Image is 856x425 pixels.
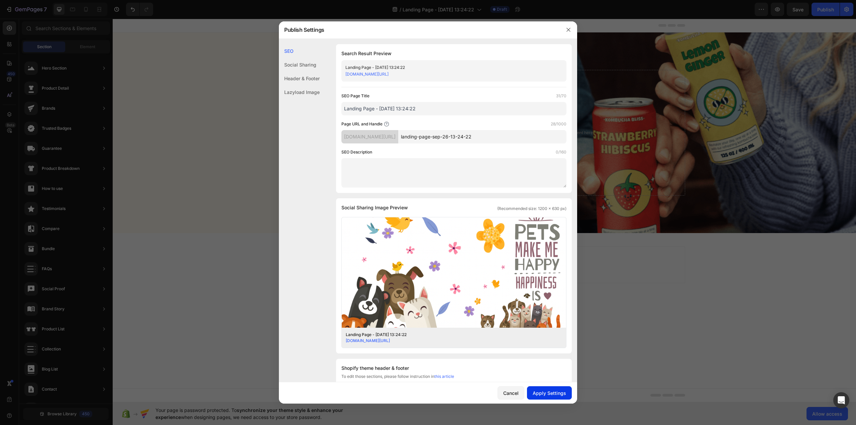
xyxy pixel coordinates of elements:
a: this article [434,374,454,379]
div: Publish Settings [279,21,560,38]
input: Handle [398,130,566,143]
label: SEO Description [341,149,372,155]
div: Shop Now [201,166,231,173]
label: Page URL and Handle [341,121,383,127]
span: Social Sharing Image Preview [341,204,408,212]
a: [DOMAIN_NAME][URL] [345,72,389,77]
button: Apply Settings [527,386,572,400]
span: inspired by CRO experts [297,247,342,253]
div: Add blank section [401,239,442,246]
div: Landing Page - [DATE] 13:24:22 [345,64,551,71]
div: Drop element here [445,111,480,117]
div: Apply Settings [533,390,566,397]
span: Add section [356,224,388,231]
button: Cancel [498,386,524,400]
div: Choose templates [300,239,340,246]
div: Cancel [503,390,519,397]
div: Landing Page - [DATE] 13:24:22 [346,332,552,338]
div: To edit those sections, please follow instruction in [341,374,566,385]
label: SEO Page Title [341,93,369,99]
div: SEO [279,44,320,58]
span: (Recommended size: 1200 x 630 px) [497,206,566,212]
div: Generate layout [352,239,387,246]
label: 31/70 [556,93,566,99]
div: Header & Footer [279,72,320,85]
p: 7000+ Happy Customers [204,151,252,157]
div: Social Sharing [279,58,320,72]
div: Lazyload Image [279,85,320,99]
span: then drag & drop elements [396,247,446,253]
input: Title [341,102,566,115]
h2: Transform Your Beverage Routine [171,51,334,115]
h1: Search Result Preview [341,49,566,58]
label: 28/1000 [551,121,566,127]
button: Shop Now [171,162,261,177]
div: Shopify theme header & footer [341,364,566,372]
div: Open Intercom Messenger [833,392,849,408]
a: [DOMAIN_NAME][URL] [346,338,390,343]
p: Experience a revitalizing journey throughout your day as you savor the refreshing essence of our ... [172,117,333,142]
div: [DOMAIN_NAME][URL] [341,130,398,143]
label: 0/160 [556,149,566,155]
span: from URL or image [351,247,387,253]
